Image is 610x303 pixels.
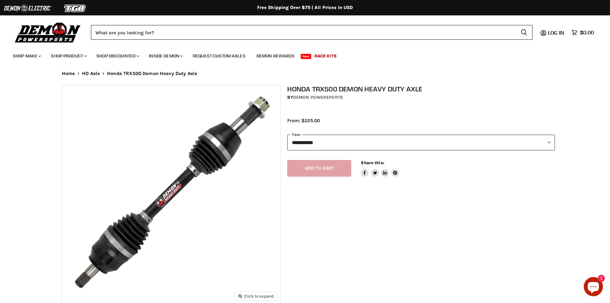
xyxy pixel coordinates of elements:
a: Request Custom Axles [188,49,250,63]
span: Honda TRX500 Demon Heavy Duty Axle [107,71,197,76]
span: Log in [548,29,564,36]
select: year [287,135,555,150]
span: Share this: [361,160,384,165]
span: New! [301,54,312,59]
button: Click to expand [235,292,277,300]
img: Demon Electric Logo 2 [3,2,51,14]
form: Product [91,25,533,40]
h1: Honda TRX500 Demon Heavy Duty Axle [287,85,555,93]
span: From: $225.00 [287,118,320,123]
input: Search [91,25,516,40]
a: Race Kits [310,49,341,63]
a: Shop Make [8,49,45,63]
a: Demon Rewards [252,49,299,63]
a: Demon Powersports [293,95,343,100]
span: $0.00 [580,29,594,36]
a: Log in [545,30,568,36]
a: Inside Demon [144,49,187,63]
a: Shop Discounted [92,49,143,63]
a: Home [62,71,75,76]
span: Click to expand [238,294,274,299]
a: Shop Product [46,49,90,63]
inbox-online-store-chat: Shopify online store chat [582,277,605,298]
aside: Share this: [361,160,399,177]
ul: Main menu [8,47,592,63]
nav: Breadcrumbs [49,71,561,76]
img: TGB Logo 2 [51,2,99,14]
a: $0.00 [568,28,597,37]
a: HD Axle [82,71,100,76]
div: Free Shipping Over $75 | All Prices In USD [49,5,561,11]
button: Search [516,25,533,40]
img: Demon Powersports [13,21,83,44]
div: by [287,94,555,101]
